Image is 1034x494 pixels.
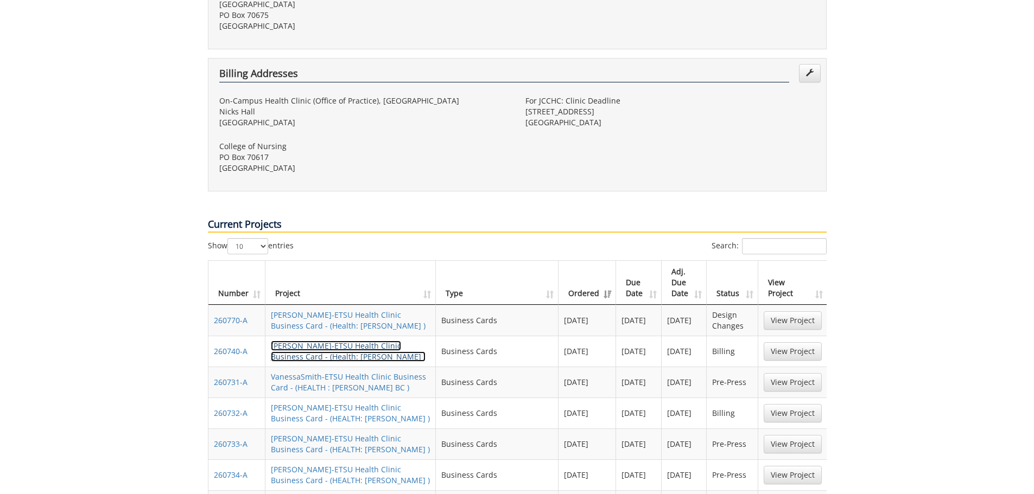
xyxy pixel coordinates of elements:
td: [DATE] [662,305,707,336]
p: [STREET_ADDRESS] [525,106,815,117]
a: View Project [764,404,822,422]
a: [PERSON_NAME]-ETSU Health Clinic Business Card - (HEALTH: [PERSON_NAME] ) [271,433,430,454]
p: PO Box 70617 [219,152,509,163]
a: View Project [764,466,822,484]
td: [DATE] [559,305,616,336]
td: [DATE] [559,367,616,397]
td: Business Cards [436,428,559,459]
p: [GEOGRAPHIC_DATA] [219,21,509,31]
td: Business Cards [436,305,559,336]
td: [DATE] [662,336,707,367]
td: [DATE] [616,305,662,336]
p: [GEOGRAPHIC_DATA] [219,117,509,128]
td: [DATE] [616,459,662,490]
a: [PERSON_NAME]-ETSU Health Clinic Business Card - (Health: [PERSON_NAME] ) [271,341,426,362]
select: Showentries [227,238,268,254]
a: View Project [764,435,822,453]
a: [PERSON_NAME]-ETSU Health Clinic Business Card - (HEALTH: [PERSON_NAME] ) [271,402,430,424]
a: 260740-A [214,346,248,356]
p: [GEOGRAPHIC_DATA] [525,117,815,128]
a: [PERSON_NAME]-ETSU Health Clinic Business Card - (Health: [PERSON_NAME] ) [271,310,426,331]
td: Business Cards [436,397,559,428]
td: [DATE] [616,367,662,397]
p: Current Projects [208,217,827,233]
p: On-Campus Health Clinic (Office of Practice), [GEOGRAPHIC_DATA] [219,95,509,106]
th: Adj. Due Date: activate to sort column ascending [662,261,707,305]
p: Nicks Hall [219,106,509,117]
td: Design Changes [707,305,758,336]
td: [DATE] [662,397,707,428]
a: VanessaSmith-ETSU Health Clinic Business Card - (HEALTH : [PERSON_NAME] BC ) [271,371,426,393]
p: For JCCHC: Clinic Deadline [525,95,815,106]
td: [DATE] [559,336,616,367]
p: [GEOGRAPHIC_DATA] [219,163,509,174]
input: Search: [742,238,827,254]
td: [DATE] [559,428,616,459]
a: 260733-A [214,439,248,449]
a: 260734-A [214,470,248,480]
td: Billing [707,336,758,367]
th: Type: activate to sort column ascending [436,261,559,305]
p: PO Box 70675 [219,10,509,21]
td: [DATE] [559,459,616,490]
td: Pre-Press [707,428,758,459]
a: View Project [764,342,822,361]
td: [DATE] [662,459,707,490]
a: View Project [764,311,822,330]
td: Business Cards [436,459,559,490]
th: Status: activate to sort column ascending [707,261,758,305]
td: Pre-Press [707,367,758,397]
a: View Project [764,373,822,392]
h4: Billing Addresses [219,68,789,82]
td: [DATE] [616,336,662,367]
a: 260732-A [214,408,248,418]
td: [DATE] [616,397,662,428]
label: Search: [712,238,827,254]
th: Ordered: activate to sort column ascending [559,261,616,305]
th: Number: activate to sort column ascending [208,261,265,305]
td: Business Cards [436,336,559,367]
td: Billing [707,397,758,428]
td: [DATE] [662,428,707,459]
a: Edit Addresses [799,64,821,82]
th: Due Date: activate to sort column ascending [616,261,662,305]
td: [DATE] [616,428,662,459]
a: 260731-A [214,377,248,387]
label: Show entries [208,238,294,254]
p: College of Nursing [219,141,509,152]
a: [PERSON_NAME]-ETSU Health Clinic Business Card - (HEALTH: [PERSON_NAME] ) [271,464,430,485]
td: [DATE] [559,397,616,428]
th: View Project: activate to sort column ascending [758,261,827,305]
td: [DATE] [662,367,707,397]
td: Business Cards [436,367,559,397]
a: 260770-A [214,315,248,325]
th: Project: activate to sort column ascending [265,261,436,305]
td: Pre-Press [707,459,758,490]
